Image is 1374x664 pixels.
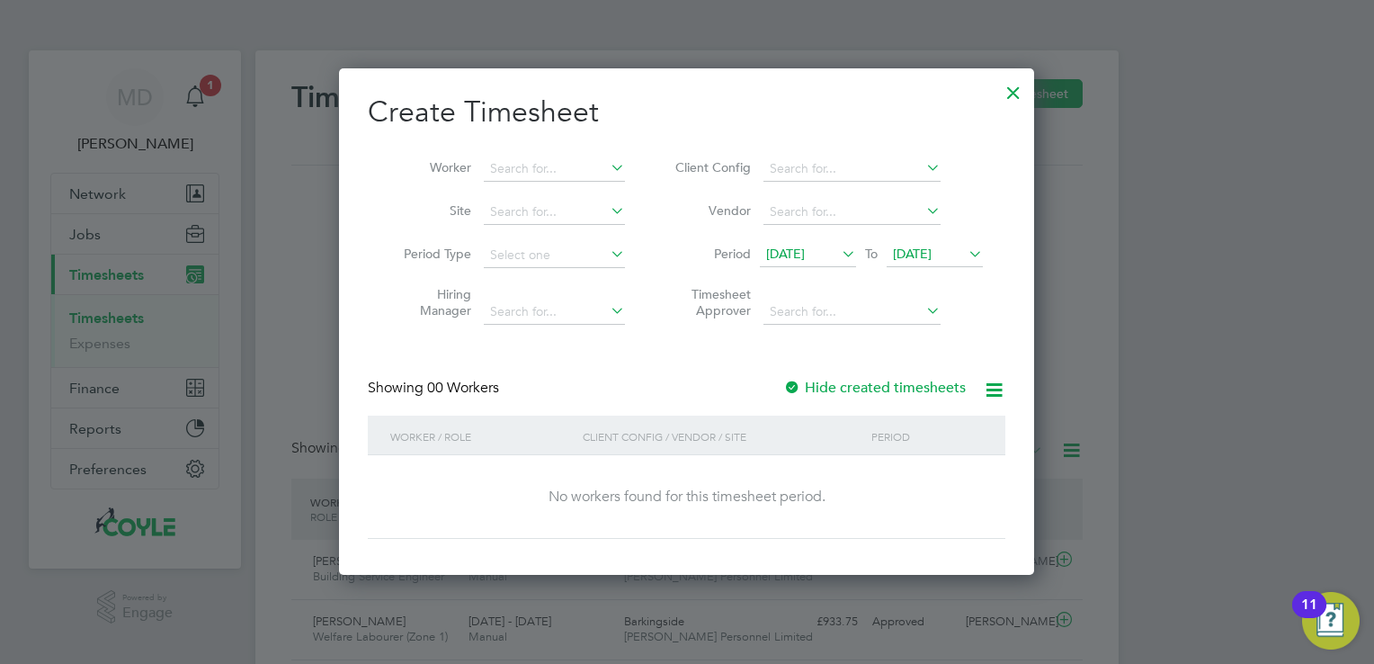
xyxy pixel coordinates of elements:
label: Timesheet Approver [670,286,751,319]
label: Period Type [390,246,471,262]
label: Client Config [670,159,751,175]
label: Hide created timesheets [783,379,966,397]
span: 00 Workers [427,379,499,397]
span: To [860,242,883,265]
div: No workers found for this timesheet period. [386,488,987,507]
input: Search for... [763,200,941,225]
span: [DATE] [766,246,805,262]
label: Worker [390,159,471,175]
label: Hiring Manager [390,286,471,319]
input: Search for... [484,157,625,182]
div: Showing [368,379,503,398]
input: Search for... [484,200,625,225]
div: Period [867,416,987,457]
button: Open Resource Center, 11 new notifications [1302,592,1360,650]
span: [DATE] [893,246,932,262]
input: Search for... [763,300,941,325]
input: Search for... [763,157,941,182]
input: Select one [484,243,625,268]
input: Search for... [484,300,625,325]
h2: Create Timesheet [368,94,1005,131]
div: Worker / Role [386,416,578,457]
label: Period [670,246,751,262]
label: Site [390,202,471,219]
div: Client Config / Vendor / Site [578,416,867,457]
label: Vendor [670,202,751,219]
div: 11 [1301,605,1317,628]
